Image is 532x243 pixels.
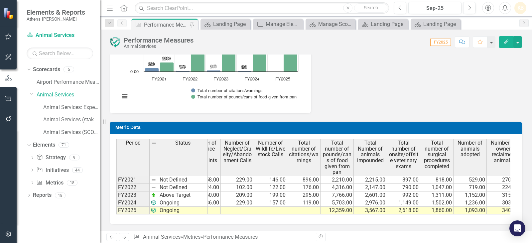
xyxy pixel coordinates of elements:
[387,184,420,191] td: 790.00
[253,48,267,71] path: FY2024, 5,703. Total number of pounds/cans of food given from pan.
[67,180,77,185] div: 18
[135,2,389,14] input: Search ClearPoint...
[116,7,302,107] svg: Interactive chart
[221,191,254,199] td: 209.00
[37,91,100,99] a: Animal Services
[27,16,85,22] small: Athens-[PERSON_NAME]
[183,234,200,240] a: Metrics
[420,191,454,199] td: 1,311.00
[27,48,93,59] input: Search Below...
[321,199,354,207] td: 5,703.00
[354,207,387,214] td: 3,567.00
[36,179,63,187] a: Metrics
[275,77,290,81] text: FY2025
[287,191,321,199] td: 295.00
[126,140,141,146] span: Period
[59,142,69,148] div: 71
[321,191,354,199] td: 7,766.00
[36,154,66,162] a: Strategy
[354,3,387,13] button: Search
[430,39,451,46] span: FY2025
[3,7,16,20] img: ClearPoint Strategy
[454,184,487,191] td: 719.00
[255,20,301,28] a: Manage Elements
[43,129,100,136] a: Animal Services (SCORES Analysis)
[221,184,254,191] td: 102.00
[116,7,304,107] div: Chart. Highcharts interactive chart.
[145,68,159,71] path: FY2021, 896. Total number of citations/warnings.
[408,2,462,14] button: Sep-25
[158,199,208,207] td: Ongoing
[151,208,156,213] img: 0ZIHRcLis2QAAAABJRU5ErkJggg==
[411,4,459,12] div: Sep-25
[254,176,287,184] td: 146.00
[148,62,155,66] text: 896
[487,207,520,214] td: 340.00
[33,141,55,149] a: Elements
[37,78,100,86] a: Airport Performance Measures
[124,37,194,44] div: Performance Measures
[176,70,190,71] path: FY2022, 176. Total number of citations/warnings.
[222,40,236,71] path: FY2023, 7,766. Total number of pounds/cans of food given from pan.
[387,176,420,184] td: 897.00
[420,207,454,214] td: 1,860.00
[158,207,208,214] td: Ongoing
[143,234,181,240] a: Animal Services
[322,140,352,175] span: Total number of pounds/cans of food given from pan
[387,199,420,207] td: 1,149.00
[151,177,156,182] img: 8DAGhfEEPCf229AAAAAElFTkSuQmCC
[116,199,150,207] td: FY2024
[387,191,420,199] td: 992.00
[33,66,60,73] a: Scorecards
[120,92,129,101] button: View chart menu, Chart
[222,140,252,163] span: Number of Neglect/Cruelty/Abandonment Calls
[151,200,156,205] img: 0ZIHRcLis2QAAAABJRU5ErkJggg==
[318,20,354,28] div: Manage Scorecards
[244,77,259,81] text: FY2024
[454,191,487,199] td: 1,152.00
[364,5,378,10] span: Search
[27,32,93,39] a: Animal Services
[371,20,406,28] div: Landing Page
[116,176,150,184] td: FY2021
[287,176,321,184] td: 896.00
[487,176,520,184] td: 270.00
[72,167,83,173] div: 44
[221,199,254,207] td: 229.00
[158,184,208,191] td: Not Defined
[509,220,525,236] div: Open Intercom Messenger
[420,184,454,191] td: 1,047.00
[254,191,287,199] td: 199.00
[116,184,150,191] td: FY2022
[191,88,262,93] button: Show Total number of citations/warnings
[115,125,519,130] h3: Metric Data
[144,21,188,29] div: Performance Measures
[254,184,287,191] td: 122.00
[321,176,354,184] td: 2,210.00
[64,67,74,72] div: 5
[488,140,518,163] span: Number of owner reclaimed animals
[388,140,419,169] span: Total number of onsite/offsite veterinary exams
[355,140,385,163] span: Total Number of animals impounded
[203,234,258,240] div: Performance Measures
[412,20,459,28] a: Landing Page
[321,207,354,214] td: 12,359.00
[487,184,520,191] td: 224.00
[160,62,174,71] path: FY2021, 2,210. Total number of pounds/cans of food given from pan.
[266,20,301,28] div: Manage Elements
[175,140,191,146] span: Status
[151,141,157,146] img: 8DAGhfEEPCf229AAAAAElFTkSuQmCC
[514,2,526,14] button: KB
[255,140,286,158] span: Number of Wildlife/Livestock Calls
[487,199,520,207] td: 303.00
[116,207,150,214] td: FY2025
[202,20,249,28] a: Landing Page
[213,20,249,28] div: Landing Page
[354,184,387,191] td: 2,147.00
[36,167,68,174] a: Initiatives
[454,176,487,184] td: 529.00
[423,20,459,28] div: Landing Page
[221,176,254,184] td: 229.00
[158,191,208,199] td: Above Target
